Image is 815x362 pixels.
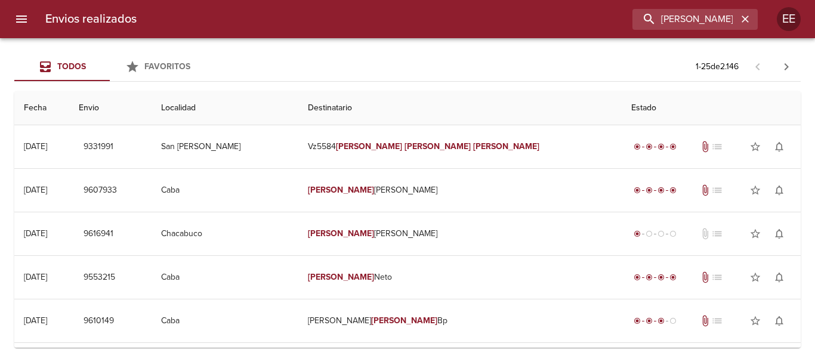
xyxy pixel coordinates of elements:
[699,184,711,196] span: Tiene documentos adjuntos
[152,212,298,255] td: Chacabuco
[711,184,723,196] span: No tiene pedido asociado
[144,61,190,72] span: Favoritos
[69,91,152,125] th: Envio
[14,52,205,81] div: Tabs Envios
[631,228,679,240] div: Generado
[634,317,641,324] span: radio_button_checked
[634,230,641,237] span: radio_button_checked
[743,265,767,289] button: Agregar a favoritos
[79,223,118,245] button: 9616941
[634,143,641,150] span: radio_button_checked
[336,141,402,151] em: [PERSON_NAME]
[298,169,622,212] td: [PERSON_NAME]
[699,228,711,240] span: No tiene documentos adjuntos
[773,271,785,283] span: notifications_none
[57,61,86,72] span: Todos
[657,317,665,324] span: radio_button_checked
[777,7,801,31] div: EE
[699,271,711,283] span: Tiene documentos adjuntos
[646,143,653,150] span: radio_button_checked
[657,274,665,281] span: radio_button_checked
[24,315,47,326] div: [DATE]
[669,230,677,237] span: radio_button_unchecked
[699,141,711,153] span: Tiene documentos adjuntos
[634,187,641,194] span: radio_button_checked
[84,227,113,242] span: 9616941
[24,141,47,151] div: [DATE]
[767,265,791,289] button: Activar notificaciones
[773,228,785,240] span: notifications_none
[298,299,622,342] td: [PERSON_NAME] Bp
[669,143,677,150] span: radio_button_checked
[405,141,471,151] em: [PERSON_NAME]
[622,91,801,125] th: Estado
[473,141,539,151] em: [PERSON_NAME]
[632,9,737,30] input: buscar
[84,183,117,198] span: 9607933
[711,141,723,153] span: list
[749,271,761,283] span: star_border
[631,141,679,153] div: Entregado
[371,315,437,326] em: [PERSON_NAME]
[773,141,785,153] span: notifications_none
[152,256,298,299] td: Caba
[749,228,761,240] span: star_border
[634,274,641,281] span: radio_button_checked
[749,184,761,196] span: star_border
[711,315,723,327] span: No tiene pedido asociado
[79,136,118,158] button: 9331991
[743,309,767,333] button: Agregar a favoritos
[45,10,137,29] h6: Envios realizados
[298,91,622,125] th: Destinatario
[767,309,791,333] button: Activar notificaciones
[773,184,785,196] span: notifications_none
[79,180,122,202] button: 9607933
[772,52,801,81] span: Pagina siguiente
[298,256,622,299] td: Neto
[657,143,665,150] span: radio_button_checked
[669,187,677,194] span: radio_button_checked
[631,271,679,283] div: Entregado
[743,222,767,246] button: Agregar a favoritos
[657,187,665,194] span: radio_button_checked
[308,228,374,239] em: [PERSON_NAME]
[711,271,723,283] span: No tiene pedido asociado
[298,212,622,255] td: [PERSON_NAME]
[298,125,622,168] td: Vz5584
[696,61,739,73] p: 1 - 25 de 2.146
[24,185,47,195] div: [DATE]
[749,141,761,153] span: star_border
[84,314,114,329] span: 9610149
[24,228,47,239] div: [DATE]
[24,272,47,282] div: [DATE]
[773,315,785,327] span: notifications_none
[7,5,36,33] button: menu
[711,228,723,240] span: No tiene pedido asociado
[767,222,791,246] button: Activar notificaciones
[749,315,761,327] span: star_border
[308,272,374,282] em: [PERSON_NAME]
[152,125,298,168] td: San [PERSON_NAME]
[646,187,653,194] span: radio_button_checked
[767,178,791,202] button: Activar notificaciones
[669,274,677,281] span: radio_button_checked
[308,185,374,195] em: [PERSON_NAME]
[657,230,665,237] span: radio_button_unchecked
[152,169,298,212] td: Caba
[743,178,767,202] button: Agregar a favoritos
[646,317,653,324] span: radio_button_checked
[84,140,113,154] span: 9331991
[631,315,679,327] div: En viaje
[699,315,711,327] span: Tiene documentos adjuntos
[79,267,120,289] button: 9553215
[152,91,298,125] th: Localidad
[84,270,115,285] span: 9553215
[14,91,69,125] th: Fecha
[646,274,653,281] span: radio_button_checked
[152,299,298,342] td: Caba
[79,310,119,332] button: 9610149
[669,317,677,324] span: radio_button_unchecked
[646,230,653,237] span: radio_button_unchecked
